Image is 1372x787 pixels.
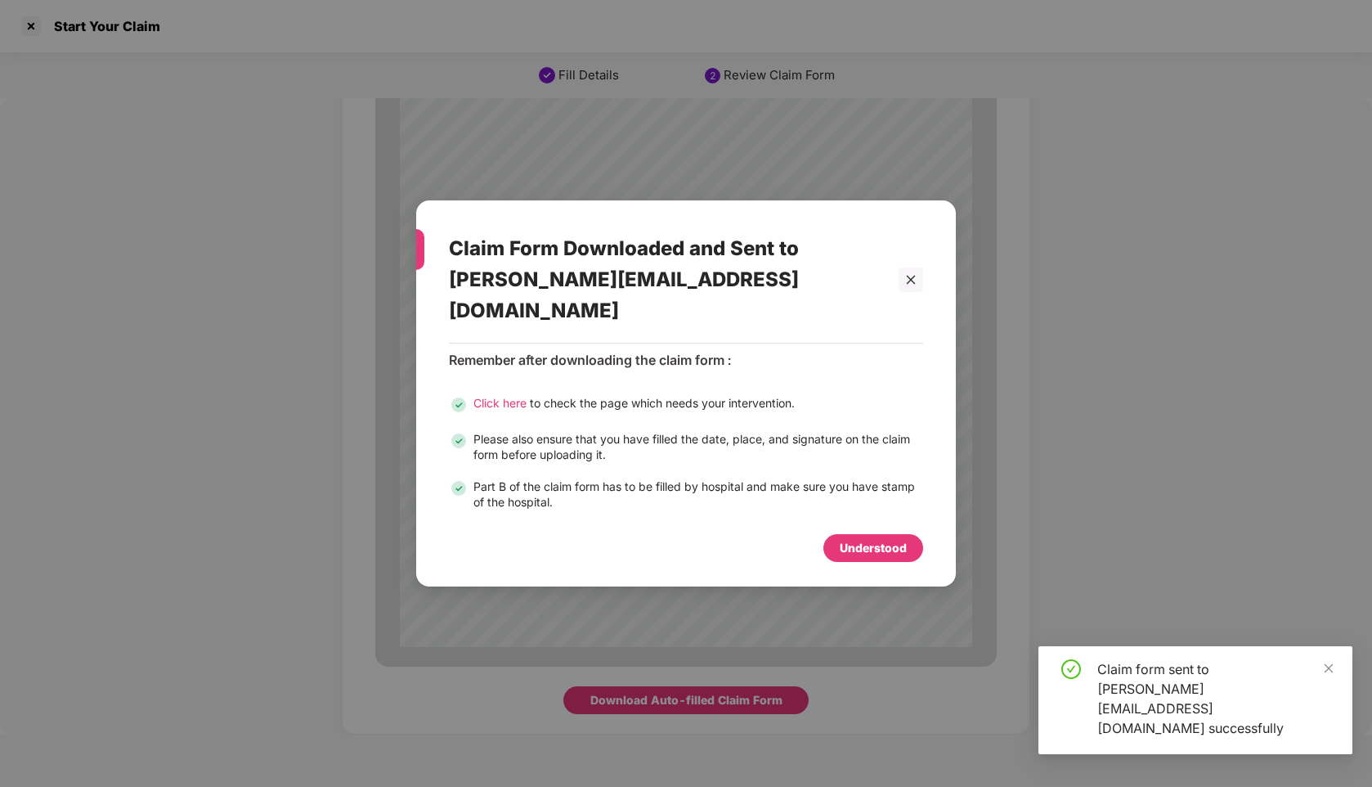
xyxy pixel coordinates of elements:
div: Part B of the claim form has to be filled by hospital and make sure you have stamp of the hospital. [473,479,923,510]
span: close [905,274,917,286]
div: Understood [840,539,907,557]
div: Please also ensure that you have filled the date, place, and signature on the claim form before u... [473,431,923,462]
span: Click here [473,396,527,410]
img: svg+xml;base64,PHN2ZyB3aWR0aD0iMjQiIGhlaWdodD0iMjQiIHZpZXdCb3g9IjAgMCAyNCAyNCIgZmlsbD0ibm9uZSIgeG... [449,479,469,498]
img: svg+xml;base64,PHN2ZyB3aWR0aD0iMjQiIGhlaWdodD0iMjQiIHZpZXdCb3g9IjAgMCAyNCAyNCIgZmlsbD0ibm9uZSIgeG... [449,431,469,451]
div: Remember after downloading the claim form : [449,352,923,369]
span: close [1323,663,1334,674]
span: check-circle [1061,659,1081,679]
div: Claim Form Downloaded and Sent to [PERSON_NAME][EMAIL_ADDRESS][DOMAIN_NAME] [449,217,884,342]
div: to check the page which needs your intervention. [473,395,795,415]
div: Claim form sent to [PERSON_NAME][EMAIL_ADDRESS][DOMAIN_NAME] successfully [1097,659,1333,738]
img: svg+xml;base64,PHN2ZyB3aWR0aD0iMjQiIGhlaWdodD0iMjQiIHZpZXdCb3g9IjAgMCAyNCAyNCIgZmlsbD0ibm9uZSIgeG... [449,395,469,415]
